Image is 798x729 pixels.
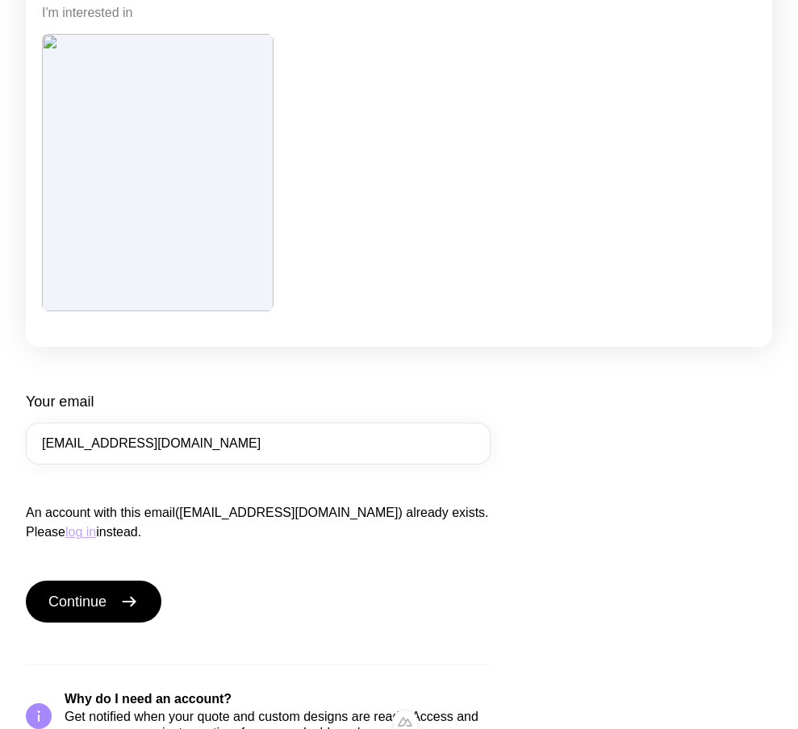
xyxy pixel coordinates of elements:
[26,423,491,464] input: you@email.com
[48,592,107,611] span: Continue
[26,506,489,539] span: An account with this email([EMAIL_ADDRESS][DOMAIN_NAME]) already exists. Please instead.
[65,691,491,707] h5: Why do I need an account?
[42,5,756,21] h4: I'm interested in
[26,581,161,623] button: Continue
[65,523,96,542] button: log in
[26,392,94,411] label: Your email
